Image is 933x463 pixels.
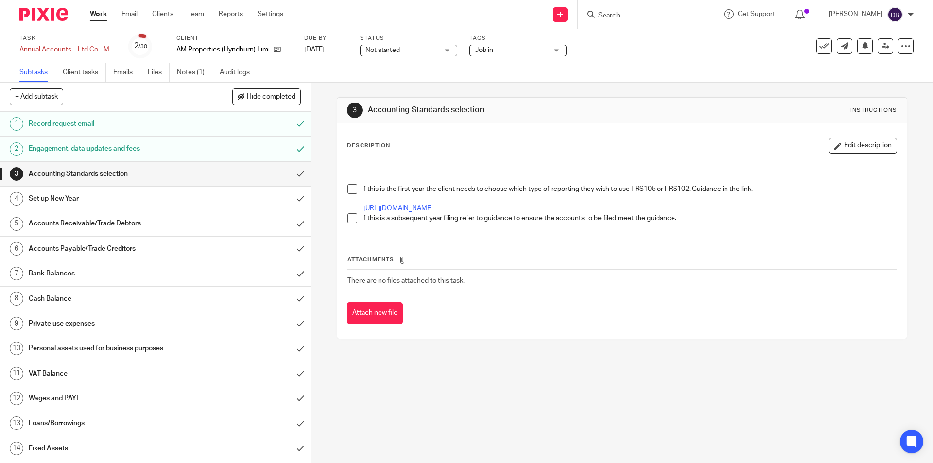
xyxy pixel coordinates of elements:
[347,142,390,150] p: Description
[10,342,23,355] div: 10
[29,416,197,430] h1: Loans/Borrowings
[176,34,292,42] label: Client
[29,441,197,456] h1: Fixed Assets
[363,205,433,212] a: [URL][DOMAIN_NAME]
[19,45,117,54] div: Annual Accounts – Ltd Co - Manual
[10,416,23,430] div: 13
[10,367,23,380] div: 11
[29,341,197,356] h1: Personal assets used for business purposes
[29,191,197,206] h1: Set up New Year
[29,316,197,331] h1: Private use expenses
[152,9,173,19] a: Clients
[850,106,897,114] div: Instructions
[176,45,269,54] p: AM Properties (Hyndburn) Limited
[10,167,23,181] div: 3
[247,93,295,101] span: Hide completed
[347,277,465,284] span: There are no files attached to this task.
[29,391,197,406] h1: Wages and PAYE
[258,9,283,19] a: Settings
[360,34,457,42] label: Status
[177,63,212,82] a: Notes (1)
[887,7,903,22] img: svg%3E
[362,184,896,214] p: If this is the first year the client needs to choose which type of reporting they wish to use FRS...
[219,9,243,19] a: Reports
[138,44,147,49] small: /30
[29,292,197,306] h1: Cash Balance
[365,47,400,53] span: Not started
[19,63,55,82] a: Subtasks
[10,392,23,405] div: 12
[63,63,106,82] a: Client tasks
[469,34,567,42] label: Tags
[10,317,23,330] div: 9
[829,9,882,19] p: [PERSON_NAME]
[29,241,197,256] h1: Accounts Payable/Trade Creditors
[10,142,23,156] div: 2
[121,9,138,19] a: Email
[10,88,63,105] button: + Add subtask
[597,12,685,20] input: Search
[29,117,197,131] h1: Record request email
[347,103,363,118] div: 3
[10,242,23,256] div: 6
[188,9,204,19] a: Team
[90,9,107,19] a: Work
[10,192,23,206] div: 4
[29,141,197,156] h1: Engagement, data updates and fees
[368,105,643,115] h1: Accounting Standards selection
[829,138,897,154] button: Edit description
[29,167,197,181] h1: Accounting Standards selection
[10,442,23,455] div: 14
[304,46,325,53] span: [DATE]
[134,40,147,51] div: 2
[19,34,117,42] label: Task
[29,266,197,281] h1: Bank Balances
[10,267,23,280] div: 7
[232,88,301,105] button: Hide completed
[113,63,140,82] a: Emails
[347,257,394,262] span: Attachments
[148,63,170,82] a: Files
[10,217,23,231] div: 5
[220,63,257,82] a: Audit logs
[29,216,197,231] h1: Accounts Receivable/Trade Debtors
[304,34,348,42] label: Due by
[475,47,493,53] span: Job in
[738,11,775,17] span: Get Support
[10,292,23,306] div: 8
[362,213,896,223] p: If this is a subsequent year filing refer to guidance to ensure the accounts to be filed meet the...
[10,117,23,131] div: 1
[19,8,68,21] img: Pixie
[347,302,403,324] button: Attach new file
[29,366,197,381] h1: VAT Balance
